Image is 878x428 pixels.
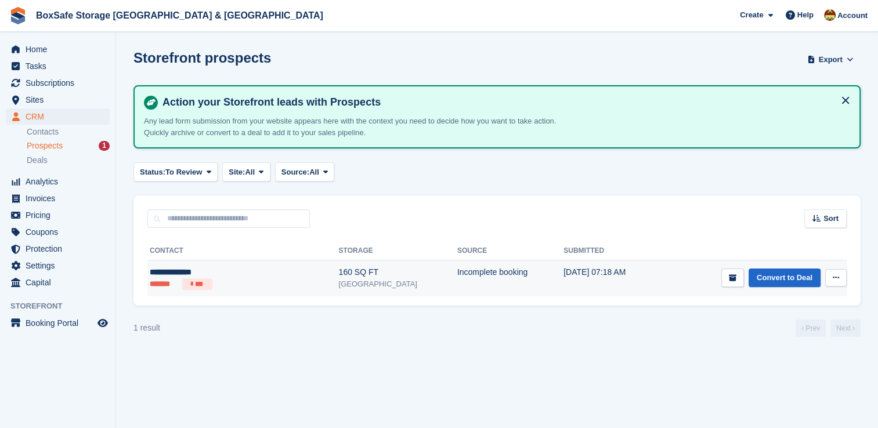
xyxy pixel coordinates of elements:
span: Export [819,54,843,66]
a: menu [6,257,110,274]
button: Source: All [275,162,335,182]
td: [DATE] 07:18 AM [563,260,657,296]
span: Deals [27,155,48,166]
td: Incomplete booking [457,260,563,296]
a: Next [830,320,861,337]
img: Kim [824,9,836,21]
span: All [309,166,319,178]
div: 1 [99,141,110,151]
span: Tasks [26,58,95,74]
h4: Action your Storefront leads with Prospects [158,96,850,109]
img: stora-icon-8386f47178a22dfd0bd8f6a31ec36ba5ce8667c1dd55bd0f319d3a0aa187defe.svg [9,7,27,24]
th: Storage [339,242,457,260]
span: Status: [140,166,165,178]
span: Home [26,41,95,57]
a: menu [6,58,110,74]
div: 160 SQ FT [339,266,457,278]
th: Contact [147,242,339,260]
h1: Storefront prospects [133,50,271,66]
a: menu [6,108,110,125]
a: menu [6,41,110,57]
button: Export [805,50,856,69]
a: menu [6,173,110,190]
span: All [245,166,255,178]
span: Pricing [26,207,95,223]
span: Storefront [10,300,115,312]
a: menu [6,75,110,91]
span: Invoices [26,190,95,206]
button: Status: To Review [133,162,218,182]
span: Sites [26,92,95,108]
span: Prospects [27,140,63,151]
span: Booking Portal [26,315,95,331]
button: Site: All [222,162,270,182]
span: Settings [26,257,95,274]
div: [GEOGRAPHIC_DATA] [339,278,457,290]
a: BoxSafe Storage [GEOGRAPHIC_DATA] & [GEOGRAPHIC_DATA] [31,6,328,25]
a: menu [6,315,110,331]
span: Help [797,9,814,21]
span: Protection [26,241,95,257]
span: Sort [823,213,839,224]
a: Preview store [96,316,110,330]
a: menu [6,207,110,223]
a: menu [6,190,110,206]
a: Convert to Deal [749,269,821,288]
th: Submitted [563,242,657,260]
span: To Review [165,166,202,178]
span: Site: [229,166,245,178]
span: Source: [281,166,309,178]
span: Coupons [26,224,95,240]
a: Deals [27,154,110,166]
a: menu [6,241,110,257]
div: 1 result [133,322,160,334]
th: Source [457,242,563,260]
a: Contacts [27,126,110,137]
span: Account [837,10,868,21]
span: CRM [26,108,95,125]
a: menu [6,92,110,108]
a: Prospects 1 [27,140,110,152]
nav: Page [793,320,863,337]
a: Previous [796,320,826,337]
a: menu [6,224,110,240]
p: Any lead form submission from your website appears here with the context you need to decide how y... [144,115,579,138]
span: Create [740,9,763,21]
span: Analytics [26,173,95,190]
a: menu [6,274,110,291]
span: Subscriptions [26,75,95,91]
span: Capital [26,274,95,291]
